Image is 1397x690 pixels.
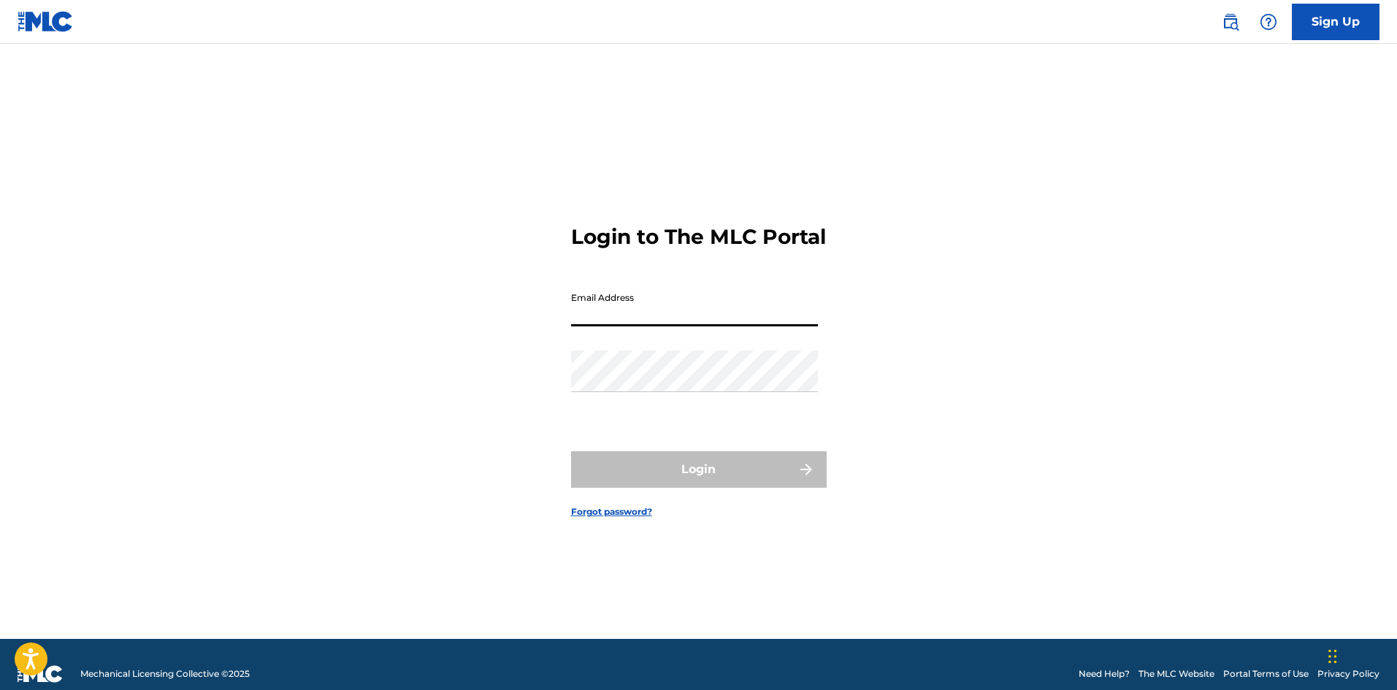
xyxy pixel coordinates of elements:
[1328,635,1337,678] div: Drag
[1324,620,1397,690] iframe: Chat Widget
[1079,667,1130,681] a: Need Help?
[571,224,826,250] h3: Login to The MLC Portal
[18,11,74,32] img: MLC Logo
[1292,4,1379,40] a: Sign Up
[1260,13,1277,31] img: help
[1138,667,1214,681] a: The MLC Website
[1223,667,1309,681] a: Portal Terms of Use
[1317,667,1379,681] a: Privacy Policy
[18,665,63,683] img: logo
[1222,13,1239,31] img: search
[80,667,250,681] span: Mechanical Licensing Collective © 2025
[571,505,652,518] a: Forgot password?
[1216,7,1245,37] a: Public Search
[1254,7,1283,37] div: Help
